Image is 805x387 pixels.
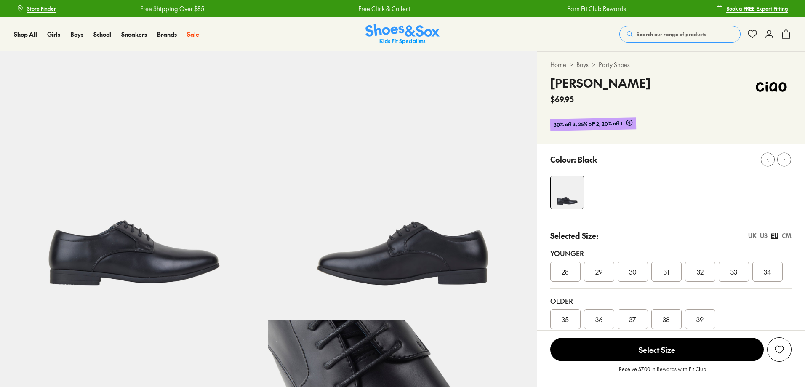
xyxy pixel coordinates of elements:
[782,231,792,240] div: CM
[629,314,636,324] span: 37
[629,267,637,277] span: 30
[751,74,792,99] img: Vendor logo
[551,176,584,209] img: 4-416225_1
[550,338,764,361] span: Select Size
[767,337,792,362] button: Add to Wishlist
[550,60,792,69] div: > >
[771,231,778,240] div: EU
[578,154,597,165] p: Black
[550,296,792,306] div: Older
[268,51,536,320] img: 5-416226_1
[664,267,669,277] span: 31
[348,4,400,13] a: Free Click & Collect
[365,24,440,45] img: SNS_Logo_Responsive.svg
[550,230,598,241] p: Selected Size:
[550,154,576,165] p: Colour:
[47,30,60,39] a: Girls
[716,1,788,16] a: Book a FREE Expert Fitting
[70,30,83,39] a: Boys
[187,30,199,38] span: Sale
[619,365,706,380] p: Receive $7.00 in Rewards with Fit Club
[70,30,83,38] span: Boys
[697,267,704,277] span: 32
[121,30,147,38] span: Sneakers
[93,30,111,38] span: School
[730,267,737,277] span: 33
[576,60,589,69] a: Boys
[595,314,602,324] span: 36
[157,30,177,39] a: Brands
[595,267,602,277] span: 29
[726,5,788,12] span: Book a FREE Expert Fitting
[14,30,37,38] span: Shop All
[187,30,199,39] a: Sale
[550,93,574,105] span: $69.95
[130,4,194,13] a: Free Shipping Over $85
[121,30,147,39] a: Sneakers
[764,267,771,277] span: 34
[599,60,630,69] a: Party Shoes
[760,231,768,240] div: US
[17,1,56,16] a: Store Finder
[663,314,670,324] span: 38
[93,30,111,39] a: School
[637,30,706,38] span: Search our range of products
[550,60,566,69] a: Home
[14,30,37,39] a: Shop All
[550,74,650,92] h4: [PERSON_NAME]
[557,4,616,13] a: Earn Fit Club Rewards
[365,24,440,45] a: Shoes & Sox
[748,231,757,240] div: UK
[157,30,177,38] span: Brands
[27,5,56,12] span: Store Finder
[550,248,792,258] div: Younger
[553,119,622,129] span: 30% off 3, 25% off 2, 20% off 1
[562,267,569,277] span: 28
[619,26,741,43] button: Search our range of products
[550,337,764,362] button: Select Size
[562,314,569,324] span: 35
[47,30,60,38] span: Girls
[696,314,704,324] span: 39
